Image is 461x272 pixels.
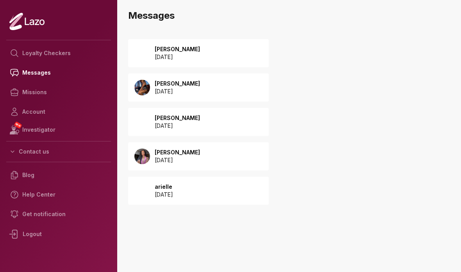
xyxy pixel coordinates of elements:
[6,165,111,185] a: Blog
[155,149,200,156] p: [PERSON_NAME]
[6,63,111,82] a: Messages
[134,149,150,164] img: 4b0546d6-1fdc-485f-8419-658a292abdc7
[6,102,111,122] a: Account
[14,121,22,129] span: NEW
[134,80,150,95] img: 1fa7119e-c416-48ea-8c29-bd994423eed4
[6,82,111,102] a: Missions
[6,204,111,224] a: Get notification
[155,114,200,122] p: [PERSON_NAME]
[6,145,111,159] button: Contact us
[155,88,200,95] p: [DATE]
[6,43,111,63] a: Loyalty Checkers
[155,45,200,53] p: [PERSON_NAME]
[6,185,111,204] a: Help Center
[6,122,111,138] a: NEWInvestigator
[6,224,111,244] div: Logout
[155,80,200,88] p: [PERSON_NAME]
[155,183,173,191] p: arielle
[155,191,173,199] p: [DATE]
[155,156,200,164] p: [DATE]
[128,9,455,22] h3: Messages
[155,53,200,61] p: [DATE]
[155,122,200,130] p: [DATE]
